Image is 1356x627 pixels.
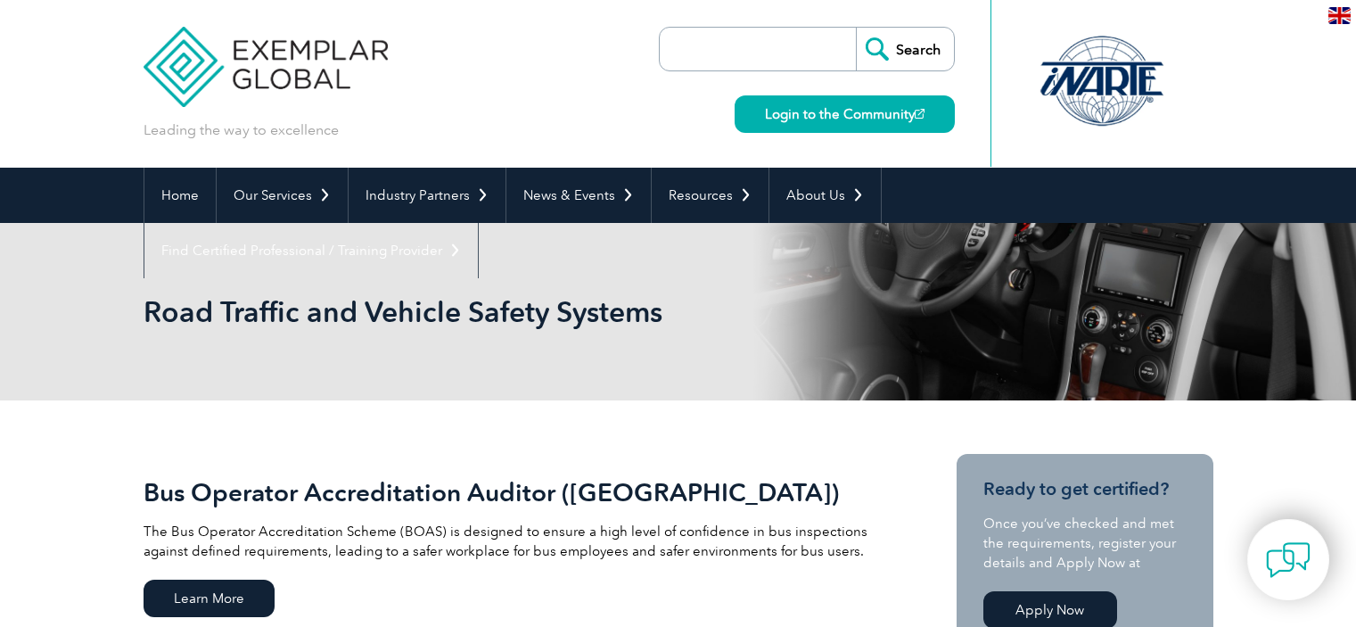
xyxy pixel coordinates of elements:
[983,478,1187,500] h3: Ready to get certified?
[856,28,954,70] input: Search
[144,294,828,329] h1: Road Traffic and Vehicle Safety Systems
[144,120,339,140] p: Leading the way to excellence
[652,168,768,223] a: Resources
[1328,7,1351,24] img: en
[1266,538,1311,582] img: contact-chat.png
[144,223,478,278] a: Find Certified Professional / Training Provider
[144,580,275,617] span: Learn More
[349,168,505,223] a: Industry Partners
[983,514,1187,573] p: Once you’ve checked and met the requirements, register your details and Apply Now at
[144,168,216,223] a: Home
[144,478,892,507] h2: Bus Operator Accreditation Auditor ([GEOGRAPHIC_DATA])
[217,168,348,223] a: Our Services
[735,95,955,133] a: Login to the Community
[915,109,925,119] img: open_square.png
[144,522,892,561] p: The Bus Operator Accreditation Scheme (BOAS) is designed to ensure a high level of confidence in ...
[769,168,881,223] a: About Us
[506,168,651,223] a: News & Events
